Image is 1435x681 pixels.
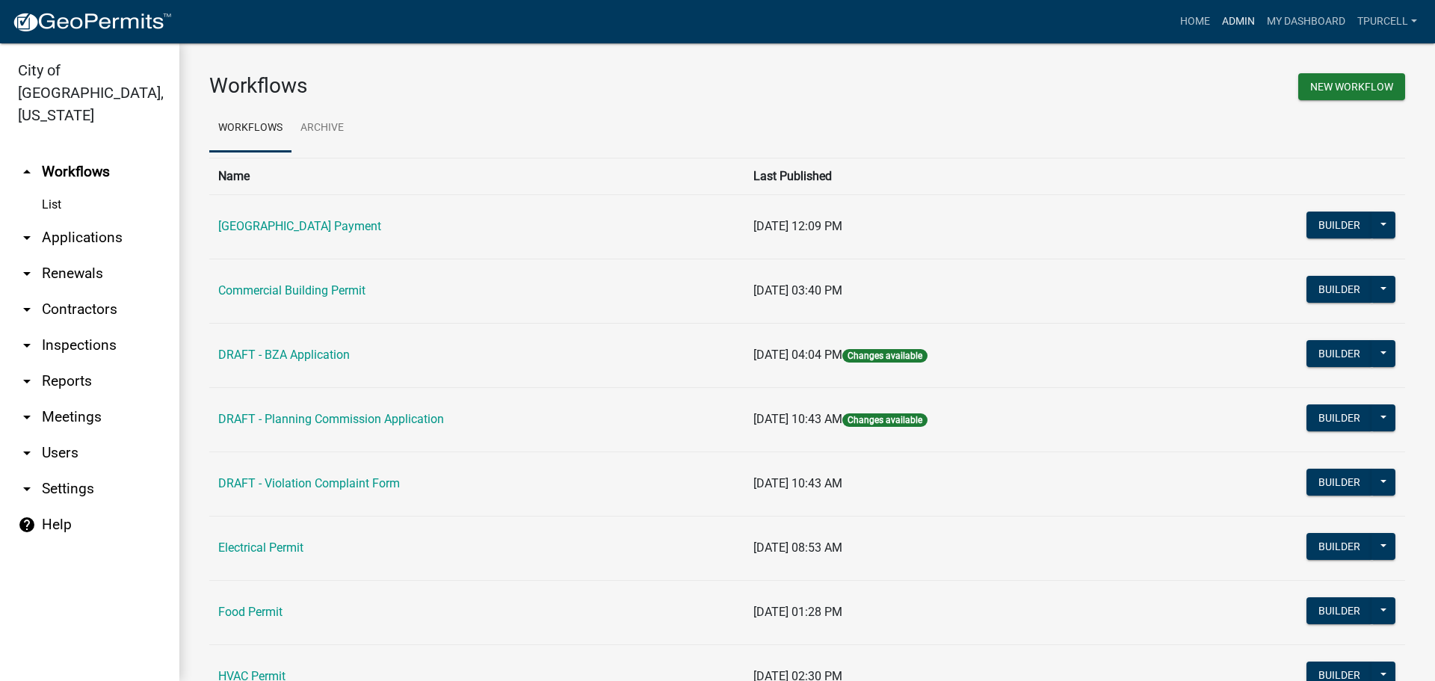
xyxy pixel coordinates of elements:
[209,105,291,152] a: Workflows
[1298,73,1405,100] button: New Workflow
[753,219,842,233] span: [DATE] 12:09 PM
[18,516,36,534] i: help
[753,605,842,619] span: [DATE] 01:28 PM
[1306,597,1372,624] button: Builder
[18,408,36,426] i: arrow_drop_down
[1306,276,1372,303] button: Builder
[1306,340,1372,367] button: Builder
[1306,533,1372,560] button: Builder
[218,283,365,298] a: Commercial Building Permit
[1216,7,1261,36] a: Admin
[218,348,350,362] a: DRAFT - BZA Application
[218,605,283,619] a: Food Permit
[218,540,303,555] a: Electrical Permit
[1174,7,1216,36] a: Home
[753,348,842,362] span: [DATE] 04:04 PM
[218,476,400,490] a: DRAFT - Violation Complaint Form
[218,219,381,233] a: [GEOGRAPHIC_DATA] Payment
[842,349,928,363] span: Changes available
[744,158,1167,194] th: Last Published
[753,476,842,490] span: [DATE] 10:43 AM
[18,301,36,318] i: arrow_drop_down
[209,73,796,99] h3: Workflows
[1306,404,1372,431] button: Builder
[1306,212,1372,238] button: Builder
[18,163,36,181] i: arrow_drop_up
[753,283,842,298] span: [DATE] 03:40 PM
[753,412,842,426] span: [DATE] 10:43 AM
[18,336,36,354] i: arrow_drop_down
[18,265,36,283] i: arrow_drop_down
[18,480,36,498] i: arrow_drop_down
[218,412,444,426] a: DRAFT - Planning Commission Application
[1261,7,1351,36] a: My Dashboard
[1306,469,1372,496] button: Builder
[209,158,744,194] th: Name
[842,413,928,427] span: Changes available
[1351,7,1423,36] a: Tpurcell
[291,105,353,152] a: Archive
[18,372,36,390] i: arrow_drop_down
[753,540,842,555] span: [DATE] 08:53 AM
[18,229,36,247] i: arrow_drop_down
[18,444,36,462] i: arrow_drop_down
